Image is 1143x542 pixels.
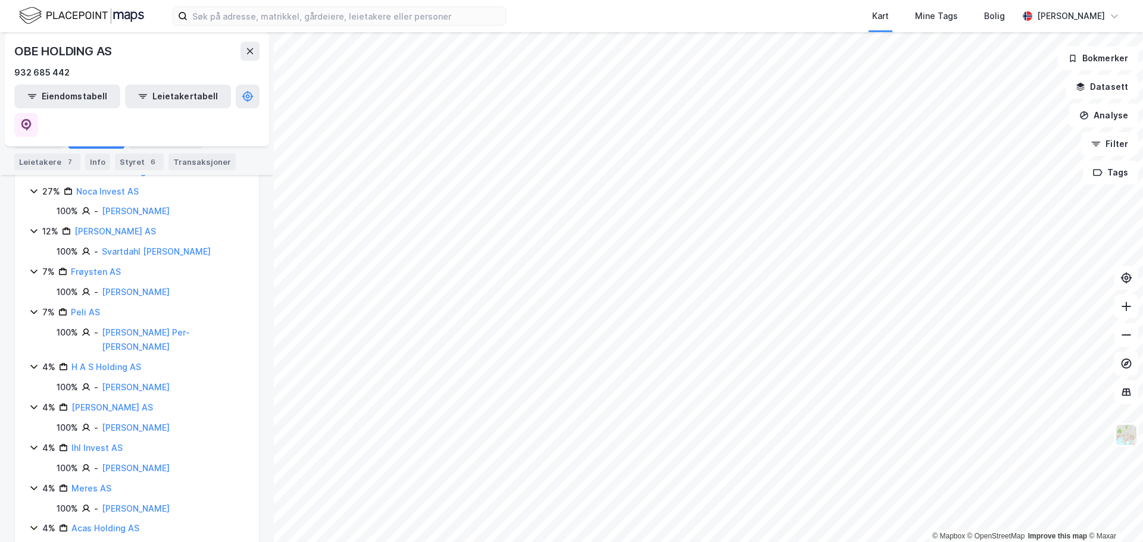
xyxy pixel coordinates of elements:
[71,483,111,493] a: Meres AS
[1081,132,1138,156] button: Filter
[19,5,144,26] img: logo.f888ab2527a4732fd821a326f86c7f29.svg
[71,307,100,317] a: Peli AS
[102,206,170,216] a: [PERSON_NAME]
[57,421,78,435] div: 100%
[14,153,80,170] div: Leietakere
[1083,485,1143,542] iframe: Chat Widget
[94,204,98,218] div: -
[57,204,78,218] div: 100%
[94,461,98,475] div: -
[1115,424,1138,446] img: Z
[71,267,121,277] a: Frøysten AS
[42,360,55,374] div: 4%
[42,305,55,319] div: 7%
[42,481,55,496] div: 4%
[102,327,190,352] a: [PERSON_NAME] Per-[PERSON_NAME]
[57,325,78,340] div: 100%
[42,265,55,279] div: 7%
[57,461,78,475] div: 100%
[85,153,110,170] div: Info
[64,156,76,168] div: 7
[102,503,170,513] a: [PERSON_NAME]
[14,42,114,61] div: OBE HOLDING AS
[42,521,55,535] div: 4%
[984,9,1005,23] div: Bolig
[94,380,98,394] div: -
[967,532,1025,540] a: OpenStreetMap
[102,463,170,473] a: [PERSON_NAME]
[1066,75,1138,99] button: Datasett
[14,65,70,80] div: 932 685 442
[74,226,156,236] a: [PERSON_NAME] AS
[14,84,120,108] button: Eiendomstabell
[125,84,231,108] button: Leietakertabell
[71,523,139,533] a: Acas Holding AS
[57,285,78,299] div: 100%
[42,441,55,455] div: 4%
[94,285,98,299] div: -
[168,153,236,170] div: Transaksjoner
[57,380,78,394] div: 100%
[1058,46,1138,70] button: Bokmerker
[1083,485,1143,542] div: Kontrollprogram for chat
[42,184,60,199] div: 27%
[57,502,78,516] div: 100%
[102,287,170,297] a: [PERSON_NAME]
[90,166,160,176] a: H A S Holding AS
[71,362,141,372] a: H A S Holding AS
[76,186,139,196] a: Noca Invest AS
[932,532,965,540] a: Mapbox
[1037,9,1105,23] div: [PERSON_NAME]
[94,421,98,435] div: -
[872,9,889,23] div: Kart
[94,502,98,516] div: -
[42,224,58,239] div: 12%
[115,153,164,170] div: Styret
[1028,532,1087,540] a: Improve this map
[57,245,78,259] div: 100%
[94,325,98,340] div: -
[915,9,958,23] div: Mine Tags
[102,382,170,392] a: [PERSON_NAME]
[94,245,98,259] div: -
[71,402,153,412] a: [PERSON_NAME] AS
[1083,161,1138,184] button: Tags
[1069,104,1138,127] button: Analyse
[71,443,123,453] a: Ihl Invest AS
[42,400,55,415] div: 4%
[147,156,159,168] div: 6
[102,422,170,433] a: [PERSON_NAME]
[188,7,505,25] input: Søk på adresse, matrikkel, gårdeiere, leietakere eller personer
[102,246,211,256] a: Svartdahl [PERSON_NAME]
